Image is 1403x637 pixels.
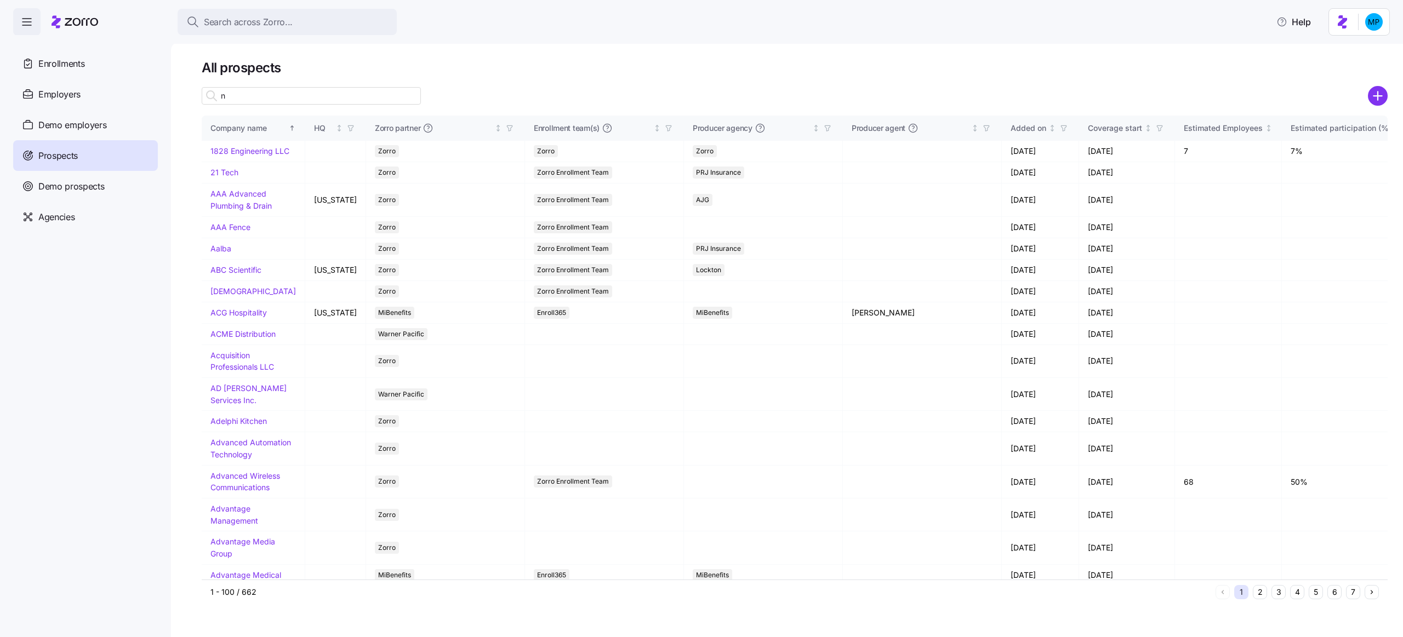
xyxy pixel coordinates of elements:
a: Prospects [13,140,158,171]
span: Zorro [378,542,396,554]
td: [PERSON_NAME] [843,302,1002,324]
span: Zorro [378,509,396,521]
a: 1828 Engineering LLC [210,146,289,156]
span: Agencies [38,210,75,224]
a: AAA Advanced Plumbing & Drain [210,189,272,210]
span: Search across Zorro... [204,15,293,29]
td: [DATE] [1079,411,1175,432]
div: Not sorted [1048,124,1056,132]
span: Zorro [378,145,396,157]
span: Zorro Enrollment Team [537,475,609,487]
a: Advanced Automation Technology [210,438,291,459]
h1: All prospects [202,59,1388,76]
div: 1 - 100 / 662 [210,587,1211,598]
a: ACME Distribution [210,329,276,338]
td: [DATE] [1002,345,1079,378]
a: Advantage Media Group [210,537,275,558]
td: [DATE] [1079,238,1175,260]
span: Zorro Enrollment Team [537,221,609,233]
span: Zorro [378,264,396,276]
td: [DATE] [1079,162,1175,183]
span: Zorro [696,145,714,157]
a: [DEMOGRAPHIC_DATA] [210,286,296,296]
td: [US_STATE] [305,302,366,324]
span: Enroll365 [537,569,566,581]
td: [DATE] [1002,432,1079,465]
td: [DATE] [1002,378,1079,411]
div: Estimated Employees [1184,122,1263,134]
span: Zorro [378,194,396,206]
span: Demo employers [38,118,107,132]
img: b954e4dfce0f5620b9225907d0f7229f [1365,13,1383,31]
div: Coverage start [1088,122,1142,134]
td: [DATE] [1002,238,1079,260]
td: [DATE] [1079,183,1175,216]
span: Zorro [378,221,396,233]
button: 7 [1346,585,1360,599]
th: Producer agencyNot sorted [684,116,843,141]
th: Added onNot sorted [1002,116,1079,141]
span: Demo prospects [38,180,105,193]
a: AD [PERSON_NAME] Services Inc. [210,383,287,405]
span: Zorro Enrollment Team [537,167,609,179]
a: ACG Hospitality [210,308,267,317]
input: Search prospect [202,87,421,105]
div: Not sorted [335,124,343,132]
div: Sorted ascending [288,124,296,132]
button: 4 [1290,585,1304,599]
span: Warner Pacific [378,388,424,400]
td: [DATE] [1079,302,1175,324]
span: AJG [696,194,709,206]
div: Not sorted [653,124,661,132]
a: Employers [13,79,158,110]
div: Added on [1011,122,1046,134]
td: [DATE] [1079,378,1175,411]
td: [DATE] [1079,466,1175,498]
div: HQ [314,122,333,134]
span: Enrollment team(s) [534,123,600,134]
span: Enrollments [38,57,84,71]
span: Producer agent [852,123,905,134]
span: MiBenefits [696,569,729,581]
td: [DATE] [1079,565,1175,586]
td: [DATE] [1002,217,1079,238]
div: Not sorted [971,124,979,132]
a: Adelphi Kitchen [210,416,267,426]
td: [DATE] [1079,531,1175,564]
div: Not sorted [1265,124,1273,132]
button: Next page [1365,585,1379,599]
td: [DATE] [1002,411,1079,432]
td: [DATE] [1002,531,1079,564]
span: Zorro Enrollment Team [537,194,609,206]
span: Help [1276,15,1311,28]
td: [DATE] [1079,260,1175,281]
a: Advanced Wireless Communications [210,471,280,492]
td: [DATE] [1002,141,1079,162]
span: Zorro partner [375,123,420,134]
span: Zorro [378,475,396,487]
button: 5 [1309,585,1323,599]
span: Zorro Enrollment Team [537,285,609,297]
td: [US_STATE] [305,183,366,216]
td: [DATE] [1079,217,1175,238]
span: Lockton [696,264,721,276]
td: [DATE] [1002,324,1079,345]
div: Not sorted [494,124,502,132]
svg: add icon [1368,86,1388,106]
span: Zorro Enrollment Team [537,264,609,276]
button: 1 [1234,585,1248,599]
td: [DATE] [1079,324,1175,345]
span: Employers [38,88,81,101]
td: [DATE] [1002,498,1079,531]
span: Warner Pacific [378,328,424,340]
td: [DATE] [1079,141,1175,162]
td: 7 [1175,141,1282,162]
a: Agencies [13,202,158,232]
a: ABC Scientific [210,265,261,274]
td: [DATE] [1079,345,1175,378]
span: Zorro [537,145,555,157]
a: Acquisition Professionals LLC [210,351,274,372]
th: Zorro partnerNot sorted [366,116,525,141]
span: Zorro [378,243,396,255]
div: Estimated participation (%) [1291,122,1391,134]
